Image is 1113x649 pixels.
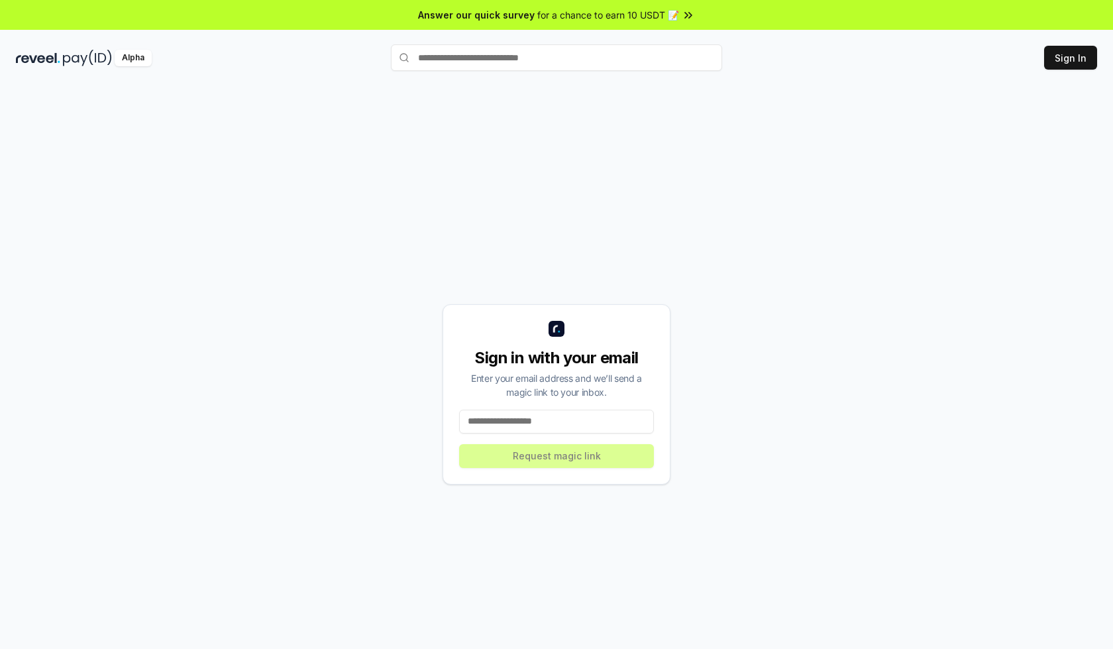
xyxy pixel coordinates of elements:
[537,8,679,22] span: for a chance to earn 10 USDT 📝
[115,50,152,66] div: Alpha
[459,371,654,399] div: Enter your email address and we’ll send a magic link to your inbox.
[1044,46,1097,70] button: Sign In
[63,50,112,66] img: pay_id
[459,347,654,369] div: Sign in with your email
[549,321,564,337] img: logo_small
[418,8,535,22] span: Answer our quick survey
[16,50,60,66] img: reveel_dark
